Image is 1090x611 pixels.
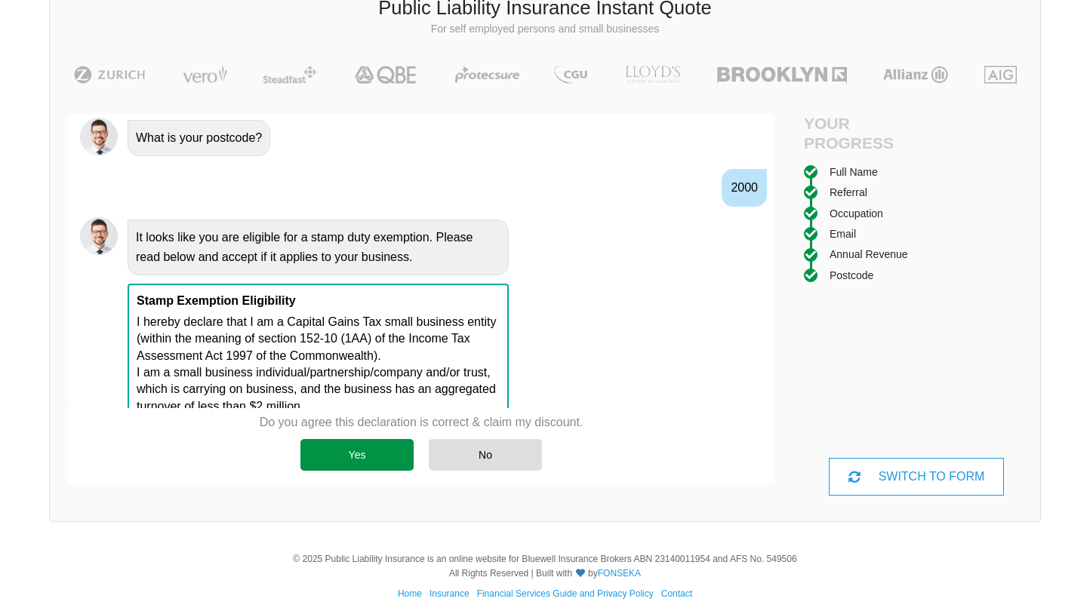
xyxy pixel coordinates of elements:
img: AIG | Public Liability Insurance [978,66,1023,84]
img: Protecsure | Public Liability Insurance [449,66,525,84]
div: Yes [300,439,414,471]
img: Vero | Public Liability Insurance [176,66,234,84]
h4: Your Progress [804,114,916,152]
div: Full Name [830,164,878,180]
img: Brooklyn | Public Liability Insurance [711,66,852,84]
img: Steadfast | Public Liability Insurance [257,66,323,84]
p: Stamp Exemption Eligibility [137,293,500,309]
p: Do you agree this declaration is correct & claim my discount. [260,414,583,431]
img: LLOYD's | Public Liability Insurance [617,66,689,84]
p: I hereby declare that I am a Capital Gains Tax small business entity (within the meaning of secti... [137,314,500,415]
img: Chatbot | PLI [80,118,118,155]
a: Contact [661,588,692,599]
img: Chatbot | PLI [80,217,118,255]
p: For self employed persons and small businesses [61,22,1029,37]
div: Occupation [830,205,883,222]
div: Postcode [830,267,873,284]
img: QBE | Public Liability Insurance [346,66,427,84]
div: Annual Revenue [830,246,908,263]
div: What is your postcode? [128,120,270,156]
a: Home [398,588,422,599]
div: 2000 [722,169,767,207]
div: Email [830,226,856,242]
img: Allianz | Public Liability Insurance [876,66,956,84]
a: Insurance [430,588,470,599]
div: It looks like you are eligible for a stamp duty exemption. Please read below and accept if it app... [128,220,509,275]
a: FONSEKA [598,568,641,579]
a: Financial Services Guide and Privacy Policy [477,588,654,599]
img: Zurich | Public Liability Insurance [67,66,152,84]
div: SWITCH TO FORM [829,458,1004,496]
img: CGU | Public Liability Insurance [548,66,593,84]
div: Referral [830,184,867,201]
div: No [429,439,542,471]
